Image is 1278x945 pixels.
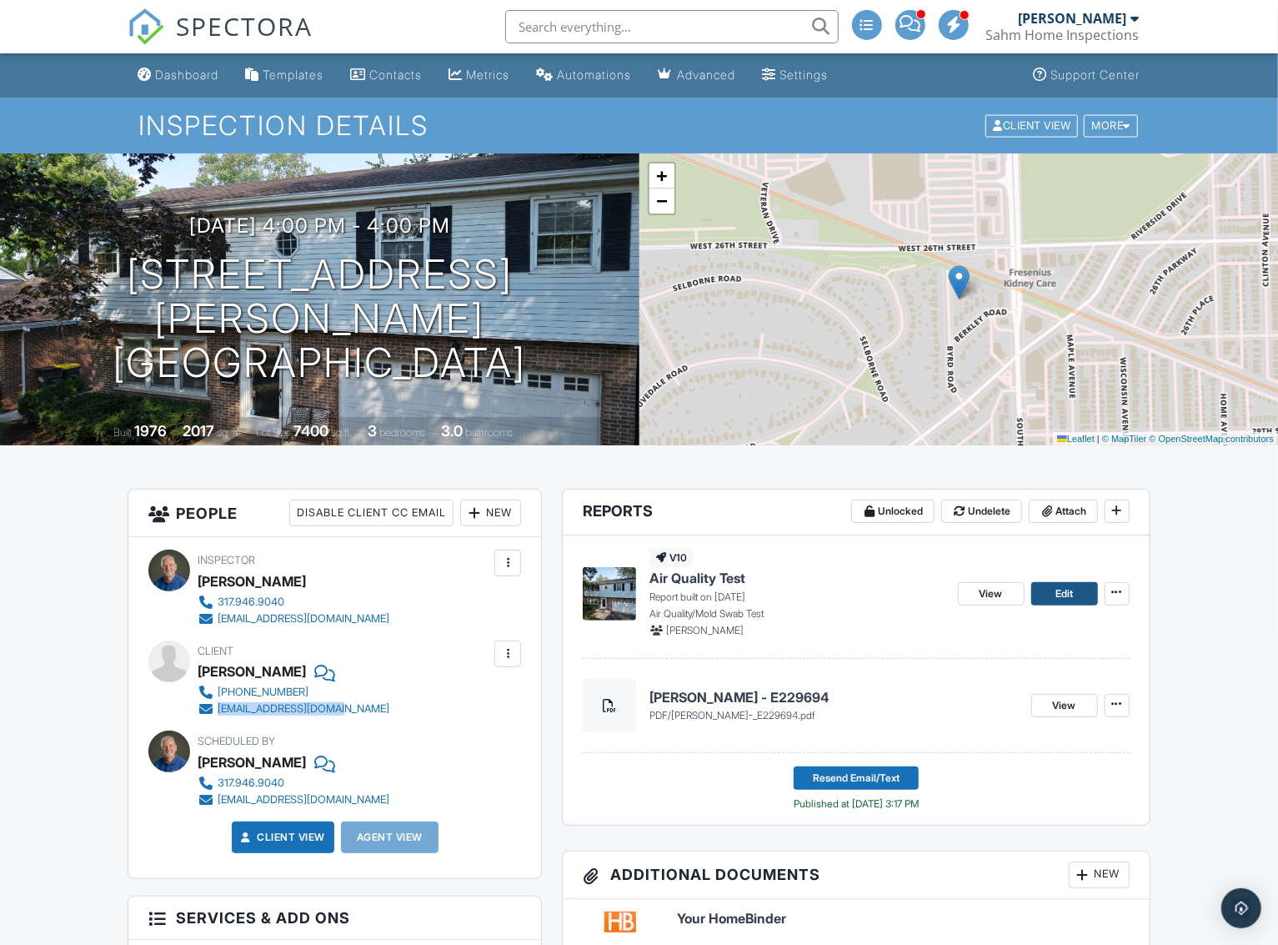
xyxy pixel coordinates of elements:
span: Inspector [198,554,255,566]
h1: [STREET_ADDRESS][PERSON_NAME] [GEOGRAPHIC_DATA] [27,253,613,385]
div: 2017 [183,422,214,440]
div: [PHONE_NUMBER] [218,686,308,699]
div: 3.0 [441,422,463,440]
div: [EMAIL_ADDRESS][DOMAIN_NAME] [218,793,389,807]
a: Metrics [442,60,516,91]
span: Scheduled By [198,735,275,747]
span: − [656,190,667,211]
a: [EMAIL_ADDRESS][DOMAIN_NAME] [198,792,389,808]
span: | [1097,434,1100,444]
div: 3 [368,422,377,440]
a: Settings [755,60,834,91]
span: Built [113,426,132,439]
span: sq.ft. [331,426,352,439]
div: Client View [985,114,1078,137]
a: Your HomeBinder [678,912,1130,927]
a: Templates [238,60,330,91]
span: sq. ft. [217,426,240,439]
a: Zoom out [649,188,674,214]
a: Dashboard [131,60,225,91]
div: [EMAIL_ADDRESS][DOMAIN_NAME] [218,612,389,626]
span: + [656,165,667,186]
div: [PERSON_NAME] [198,750,306,775]
a: [PHONE_NUMBER] [198,684,389,701]
a: Automations (Advanced) [529,60,638,91]
div: [EMAIL_ADDRESS][DOMAIN_NAME] [218,702,389,716]
div: Support Center [1051,68,1140,82]
img: homebinder-01ee79ab6597d7457983ebac235b49a047b0a9616a008fb4a345000b08f3b69e.png [604,912,636,932]
a: Contacts [343,60,429,91]
div: 317.946.9040 [218,596,284,609]
div: Automations [557,68,631,82]
div: New [1069,862,1130,888]
div: 1976 [134,422,167,440]
div: Dashboard [155,68,218,82]
div: [PERSON_NAME] [198,659,306,684]
a: Advanced [651,60,742,91]
a: Zoom in [649,163,674,188]
a: [EMAIL_ADDRESS][DOMAIN_NAME] [198,611,389,627]
div: Advanced [677,68,735,82]
input: Search everything... [505,10,839,43]
a: © OpenStreetMap contributors [1150,434,1274,444]
h1: Inspection Details [138,111,1140,140]
img: The Best Home Inspection Software - Spectora [128,8,164,45]
div: 7400 [293,422,328,440]
h3: Services & Add ons [128,897,541,940]
div: Metrics [466,68,509,82]
h3: People [128,490,541,537]
div: More [1084,114,1138,137]
a: 317.946.9040 [198,594,389,611]
a: Leaflet [1057,434,1095,444]
div: Templates [263,68,323,82]
div: Contacts [369,68,422,82]
a: © MapTiler [1102,434,1147,444]
a: SPECTORA [128,23,313,58]
div: Settings [779,68,828,82]
a: 317.946.9040 [198,775,389,792]
a: [EMAIL_ADDRESS][DOMAIN_NAME] [198,701,389,717]
h3: Additional Documents [563,852,1149,899]
div: New [460,500,521,526]
a: Client View [984,118,1082,131]
img: Marker [949,265,970,299]
a: Client View [238,829,326,846]
span: Client [198,645,233,657]
a: Support Center [1027,60,1147,91]
div: [PERSON_NAME] [198,569,306,594]
div: [PERSON_NAME] [1019,10,1127,27]
span: bedrooms [379,426,425,439]
h3: [DATE] 4:00 pm - 4:00 pm [189,214,450,237]
span: Lot Size [256,426,291,439]
span: bathrooms [465,426,513,439]
div: 317.946.9040 [218,777,284,790]
div: Disable Client CC Email [289,500,454,526]
div: Sahm Home Inspections [986,27,1140,43]
div: Open Intercom Messenger [1221,888,1261,928]
span: SPECTORA [176,8,313,43]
